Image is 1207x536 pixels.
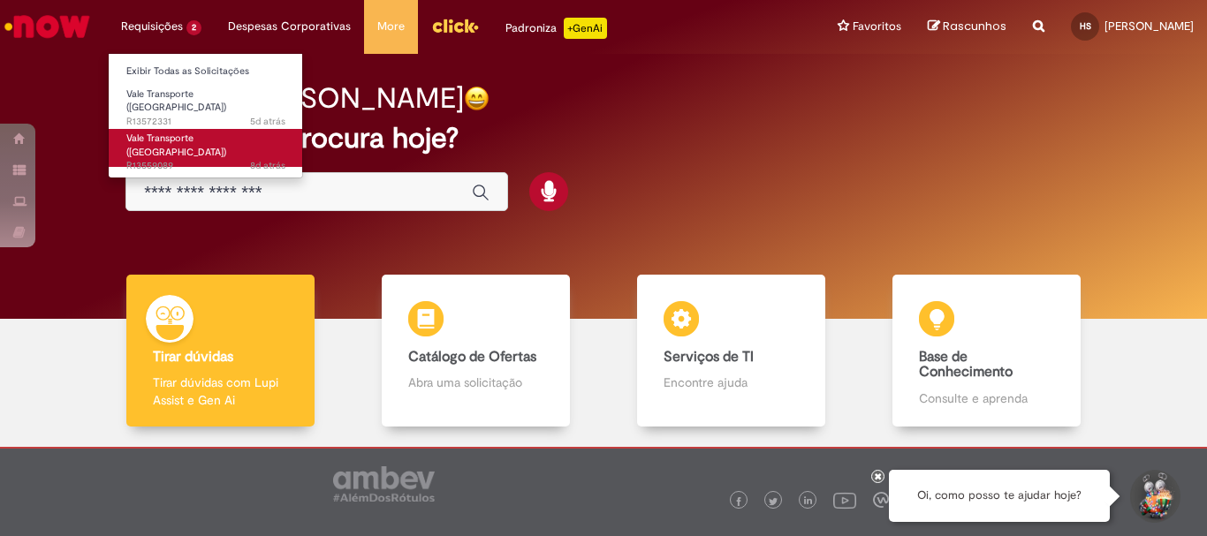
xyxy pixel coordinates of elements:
[919,389,1053,407] p: Consulte e aprenda
[228,18,351,35] span: Despesas Corporativas
[2,9,93,44] img: ServiceNow
[919,348,1013,381] b: Base de Conhecimento
[408,374,543,391] p: Abra uma solicitação
[126,159,285,173] span: R13559089
[250,115,285,128] span: 5d atrás
[431,12,479,39] img: click_logo_yellow_360x200.png
[126,87,226,115] span: Vale Transporte ([GEOGRAPHIC_DATA])
[121,18,183,35] span: Requisições
[250,159,285,172] time: 23/09/2025 13:40:14
[108,53,303,178] ul: Requisições
[664,374,798,391] p: Encontre ajuda
[853,18,901,35] span: Favoritos
[859,275,1114,427] a: Base de Conhecimento Consulte e aprenda
[1080,20,1091,32] span: HS
[109,129,303,167] a: Aberto R13559089 : Vale Transporte (VT)
[109,85,303,123] a: Aberto R13572331 : Vale Transporte (VT)
[505,18,607,39] div: Padroniza
[125,123,1082,154] h2: O que você procura hoje?
[186,20,201,35] span: 2
[873,492,889,508] img: logo_footer_workplace.png
[889,470,1110,522] div: Oi, como posso te ajudar hoje?
[250,115,285,128] time: 26/09/2025 20:02:15
[93,275,348,427] a: Tirar dúvidas Tirar dúvidas com Lupi Assist e Gen Ai
[769,497,778,506] img: logo_footer_twitter.png
[804,496,813,507] img: logo_footer_linkedin.png
[564,18,607,39] p: +GenAi
[464,86,490,111] img: happy-face.png
[833,488,856,511] img: logo_footer_youtube.png
[377,18,405,35] span: More
[603,275,859,427] a: Serviços de TI Encontre ajuda
[943,18,1006,34] span: Rascunhos
[348,275,603,427] a: Catálogo de Ofertas Abra uma solicitação
[333,466,435,502] img: logo_footer_ambev_rotulo_gray.png
[664,348,754,366] b: Serviços de TI
[153,348,233,366] b: Tirar dúvidas
[126,132,226,159] span: Vale Transporte ([GEOGRAPHIC_DATA])
[126,115,285,129] span: R13572331
[109,62,303,81] a: Exibir Todas as Solicitações
[1127,470,1180,523] button: Iniciar Conversa de Suporte
[928,19,1006,35] a: Rascunhos
[734,497,743,506] img: logo_footer_facebook.png
[1105,19,1194,34] span: [PERSON_NAME]
[153,374,287,409] p: Tirar dúvidas com Lupi Assist e Gen Ai
[408,348,536,366] b: Catálogo de Ofertas
[250,159,285,172] span: 8d atrás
